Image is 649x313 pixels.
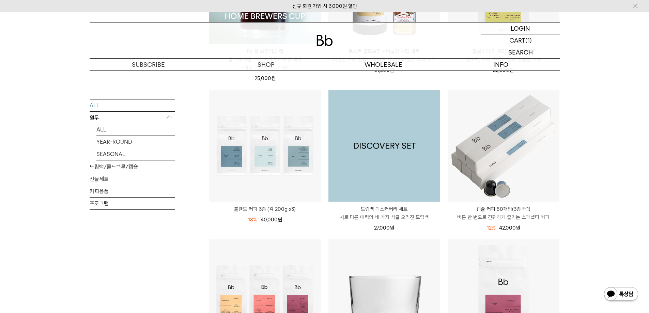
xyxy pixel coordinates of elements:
[374,67,394,73] span: 21,200
[481,34,560,46] a: CART (1)
[516,225,520,231] span: 원
[448,205,559,213] p: 캡슐 커피 50개입(3종 택1)
[328,205,440,221] a: 드립백 디스커버리 세트 서로 다른 매력의 네 가지 싱글 오리진 드립백
[511,22,530,34] p: LOGIN
[481,22,560,34] a: LOGIN
[508,46,533,58] p: SEARCH
[390,225,394,231] span: 원
[90,185,175,197] a: 커피용품
[96,148,175,160] a: SEASONAL
[261,217,282,223] span: 40,000
[90,99,175,111] a: ALL
[96,123,175,135] a: ALL
[493,67,514,73] span: 22,000
[207,59,325,71] a: SHOP
[448,90,559,202] img: 캡슐 커피 50개입(3종 택1)
[390,67,394,73] span: 원
[316,35,333,46] img: 로고
[328,205,440,213] p: 드립백 디스커버리 세트
[90,197,175,209] a: 프로그램
[209,90,321,202] img: 블렌드 커피 3종 (각 200g x3)
[448,205,559,221] a: 캡슐 커피 50개입(3종 택1) 버튼 한 번으로 간편하게 즐기는 스페셜티 커피
[325,59,442,71] p: WHOLESALE
[509,67,514,73] span: 원
[374,225,394,231] span: 27,000
[442,59,560,71] p: INFO
[448,213,559,221] p: 버튼 한 번으로 간편하게 즐기는 스페셜티 커피
[90,173,175,185] a: 선물세트
[525,34,532,46] p: (1)
[509,34,525,46] p: CART
[278,217,282,223] span: 원
[603,286,639,303] img: 카카오톡 채널 1:1 채팅 버튼
[292,3,357,9] a: 신규 회원 가입 시 3,000원 할인
[90,111,175,124] p: 원두
[271,75,276,81] span: 원
[96,136,175,147] a: YEAR-ROUND
[209,205,321,213] a: 블렌드 커피 3종 (각 200g x3)
[499,225,520,231] span: 42,000
[328,90,440,202] a: 드립백 디스커버리 세트
[254,75,276,81] span: 25,000
[90,59,207,71] a: SUBSCRIBE
[328,90,440,202] img: 1000001174_add2_035.jpg
[328,213,440,221] p: 서로 다른 매력의 네 가지 싱글 오리진 드립백
[487,224,496,232] div: 12%
[90,160,175,172] a: 드립백/콜드브루/캡슐
[248,216,257,224] div: 18%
